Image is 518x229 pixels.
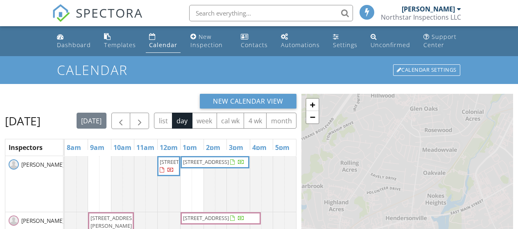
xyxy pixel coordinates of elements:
a: 4pm [250,141,269,154]
a: Calendar [146,29,181,53]
a: 5pm [273,141,292,154]
a: New Inspection [187,29,231,53]
button: cal wk [217,113,244,129]
a: 9am [88,141,106,154]
div: Northstar Inspections LLC [381,13,461,21]
a: Zoom in [306,99,319,111]
img: default-user-f0147aede5fd5fa78ca7ade42f37bd4542148d508eef1c3d3ea960f66861d68b.jpg [9,159,19,170]
div: Automations [281,41,320,49]
a: 3pm [227,141,245,154]
a: 12pm [158,141,180,154]
span: [STREET_ADDRESS] [183,158,229,166]
span: SPECTORA [76,4,143,21]
span: [STREET_ADDRESS] [183,214,229,222]
img: The Best Home Inspection Software - Spectora [52,4,70,22]
button: week [192,113,217,129]
input: Search everything... [189,5,353,21]
a: Settings [330,29,361,53]
div: Contacts [241,41,268,49]
a: Automations (Basic) [278,29,323,53]
a: Unconfirmed [367,29,414,53]
h2: [DATE] [5,113,41,129]
a: 10am [111,141,133,154]
div: Calendar [149,41,177,49]
button: Next day [130,113,149,129]
img: default-user-f0147aede5fd5fa78ca7ade42f37bd4542148d508eef1c3d3ea960f66861d68b.jpg [9,215,19,226]
a: 8am [65,141,83,154]
a: 2pm [204,141,222,154]
button: [DATE] [77,113,106,129]
button: month [266,113,296,129]
a: Support Center [420,29,465,53]
button: 4 wk [244,113,267,129]
div: Support Center [423,33,457,49]
div: Calendar Settings [393,64,460,76]
a: 1pm [181,141,199,154]
div: [PERSON_NAME] [402,5,455,13]
button: New Calendar View [200,94,296,109]
div: New Inspection [190,33,223,49]
a: Calendar Settings [392,63,461,77]
span: [STREET_ADDRESS] [160,158,206,166]
div: Unconfirmed [371,41,410,49]
span: Inspectors [9,143,43,152]
a: Dashboard [54,29,94,53]
a: Templates [101,29,139,53]
div: Settings [333,41,357,49]
div: Dashboard [57,41,91,49]
button: list [154,113,172,129]
button: Previous day [111,113,131,129]
h1: Calendar [57,63,461,77]
div: Templates [104,41,136,49]
a: SPECTORA [52,11,143,28]
a: Contacts [238,29,271,53]
span: [PERSON_NAME] [20,217,66,225]
span: [PERSON_NAME] [20,161,66,169]
button: day [172,113,192,129]
a: Zoom out [306,111,319,123]
a: 11am [134,141,156,154]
